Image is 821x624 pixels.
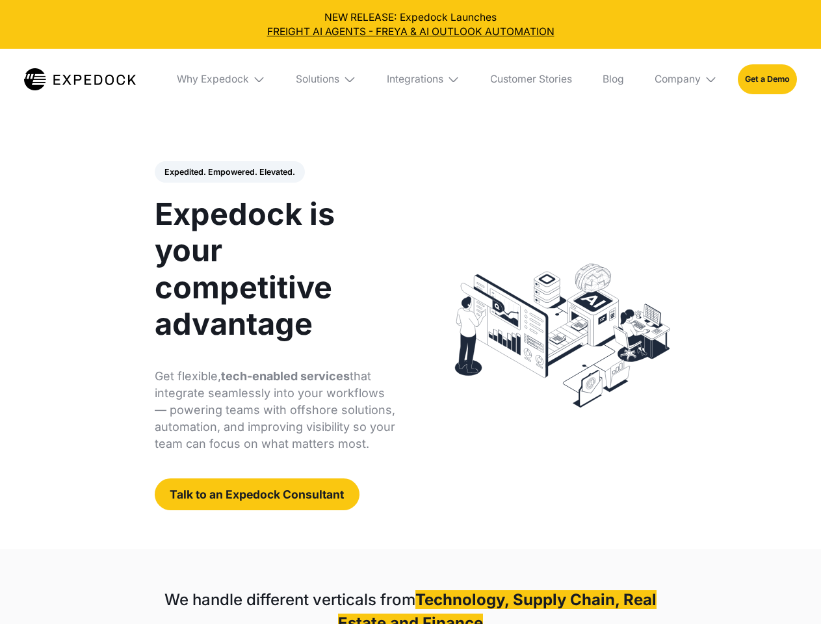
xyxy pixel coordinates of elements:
a: Talk to an Expedock Consultant [155,478,359,510]
a: Customer Stories [480,49,582,110]
p: Get flexible, that integrate seamlessly into your workflows — powering teams with offshore soluti... [155,368,396,452]
strong: We handle different verticals from [164,590,415,609]
a: Get a Demo [738,64,797,94]
a: Blog [592,49,634,110]
div: Integrations [387,73,443,86]
div: NEW RELEASE: Expedock Launches [10,10,811,39]
h1: Expedock is your competitive advantage [155,196,396,342]
div: Company [655,73,701,86]
div: Why Expedock [177,73,249,86]
strong: tech-enabled services [221,369,350,383]
div: Solutions [296,73,339,86]
div: Why Expedock [166,49,276,110]
div: Company [644,49,727,110]
a: FREIGHT AI AGENTS - FREYA & AI OUTLOOK AUTOMATION [10,25,811,39]
div: Integrations [376,49,470,110]
div: Solutions [286,49,367,110]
